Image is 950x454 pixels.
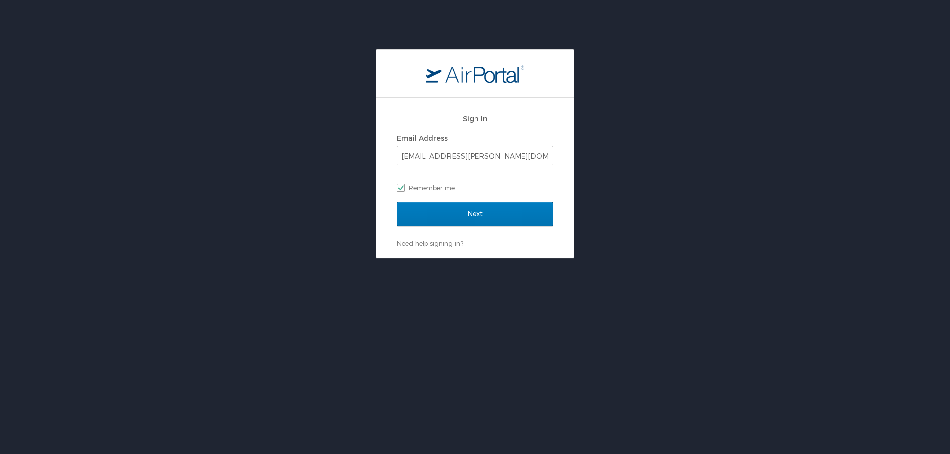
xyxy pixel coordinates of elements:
img: logo [426,65,524,83]
label: Remember me [397,180,553,195]
label: Email Address [397,134,448,142]
a: Need help signing in? [397,239,463,247]
h2: Sign In [397,113,553,124]
input: Next [397,202,553,226]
